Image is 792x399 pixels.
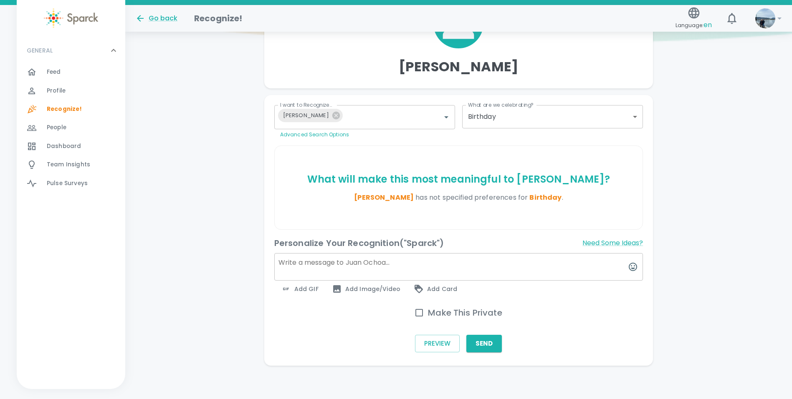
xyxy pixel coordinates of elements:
p: What will make this most meaningful to [PERSON_NAME] ? [278,173,640,186]
img: Sparck logo [44,8,98,28]
h6: Make This Private [428,306,502,319]
h1: Recognize! [194,12,243,25]
div: [PERSON_NAME] [278,109,343,122]
button: Send [466,335,502,352]
span: Profile [47,87,66,95]
a: Profile [17,82,125,100]
span: has not specified preferences for [415,193,562,202]
img: Picture of Anna Belle [755,8,775,28]
h6: Personalize Your Recognition ("Sparck") [274,236,444,250]
span: Language: [676,20,712,31]
div: GENERAL [17,38,125,63]
span: People [47,123,66,132]
a: Advanced Search Options [280,131,349,138]
a: Pulse Surveys [17,174,125,193]
button: Go back [135,13,177,23]
span: Pulse Surveys [47,179,88,188]
span: Feed [47,68,61,76]
p: GENERAL [27,46,53,55]
button: Need Some Ideas? [582,236,643,250]
span: Add Card [414,284,457,294]
a: Feed [17,63,125,81]
button: Preview [415,335,460,352]
div: Birthday [468,112,630,121]
a: People [17,118,125,137]
a: Sparck logo [17,8,125,28]
label: What are we celebrating? [468,101,534,108]
a: Dashboard [17,137,125,156]
span: en [703,20,712,30]
button: Open [440,111,452,123]
span: Add Image/Video [332,284,400,294]
label: I want to Recognize... [280,101,332,108]
h4: [PERSON_NAME] [399,58,519,75]
a: Recognize! [17,100,125,118]
span: [PERSON_NAME] [354,193,414,202]
p: . [278,193,640,203]
span: Recognize! [47,105,82,113]
div: GENERAL [17,63,125,196]
button: Language:en [672,4,715,33]
span: [PERSON_NAME] [278,110,334,120]
span: Birthday [529,193,562,202]
span: Add GIF [281,284,319,294]
span: Dashboard [47,142,81,151]
span: Team Insights [47,161,90,169]
a: Team Insights [17,156,125,174]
